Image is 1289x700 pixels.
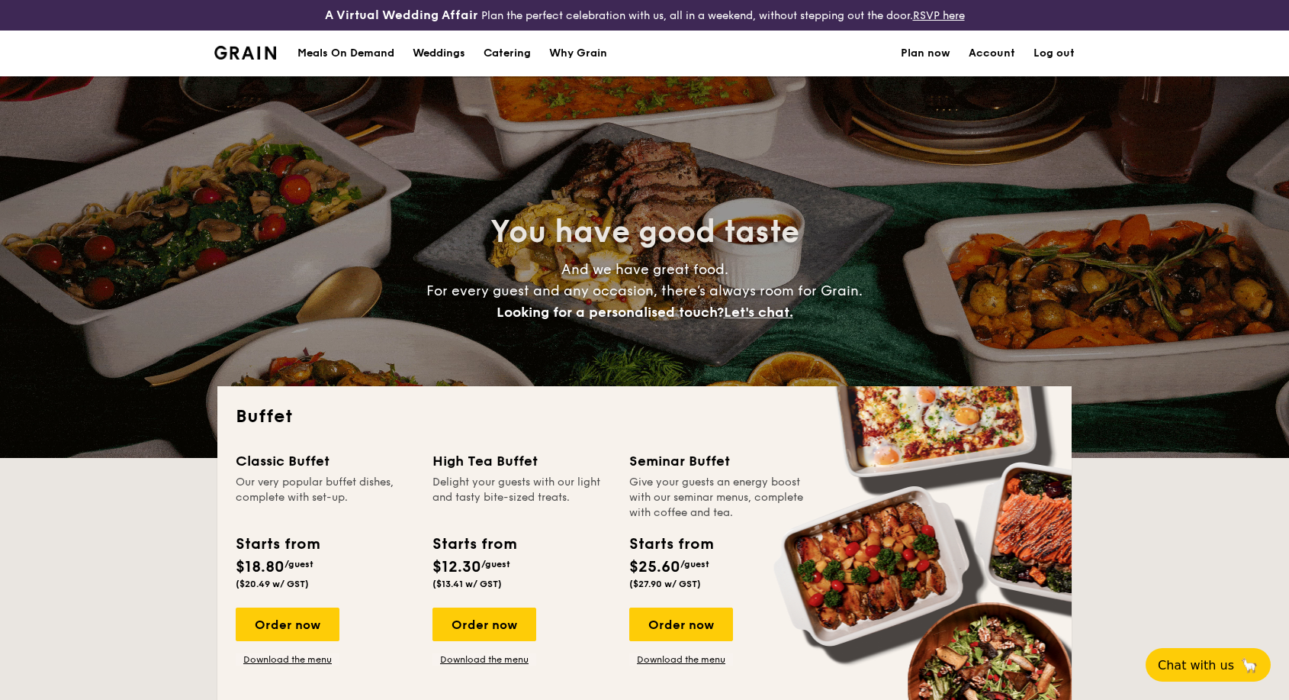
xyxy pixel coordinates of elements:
div: Delight your guests with our light and tasty bite-sized treats. [432,475,611,521]
div: Give your guests an energy boost with our seminar menus, complete with coffee and tea. [629,475,808,521]
h2: Buffet [236,405,1053,429]
span: /guest [481,559,510,569]
div: Plan the perfect celebration with us, all in a weekend, without stepping out the door. [215,6,1075,24]
span: And we have great food. For every guest and any occasion, there’s always room for Grain. [426,261,863,321]
a: Plan now [901,31,950,76]
span: Let's chat. [724,304,793,321]
span: Chat with us [1158,658,1234,673]
span: ($13.41 w/ GST) [432,579,502,589]
div: Our very popular buffet dishes, complete with set-up. [236,475,414,521]
span: $12.30 [432,558,481,576]
img: Grain [214,46,276,60]
span: You have good taste [490,214,799,250]
a: Why Grain [540,31,616,76]
span: ($27.90 w/ GST) [629,579,701,589]
span: $18.80 [236,558,284,576]
a: RSVP here [913,9,965,22]
a: Download the menu [236,653,339,666]
div: Seminar Buffet [629,450,808,472]
div: Meals On Demand [297,31,394,76]
div: Classic Buffet [236,450,414,472]
div: Order now [432,608,536,641]
a: Download the menu [432,653,536,666]
div: Starts from [629,533,712,556]
div: Starts from [432,533,516,556]
div: Order now [236,608,339,641]
div: Order now [629,608,733,641]
a: Weddings [403,31,474,76]
span: 🦙 [1240,656,1258,674]
a: Meals On Demand [288,31,403,76]
h4: A Virtual Wedding Affair [325,6,478,24]
a: Logotype [214,46,276,60]
button: Chat with us🦙 [1146,648,1271,682]
h1: Catering [484,31,531,76]
span: /guest [284,559,313,569]
a: Download the menu [629,653,733,666]
div: Why Grain [549,31,607,76]
div: Weddings [413,31,465,76]
span: Looking for a personalised touch? [497,304,724,321]
span: $25.60 [629,558,680,576]
span: /guest [680,559,709,569]
a: Catering [474,31,540,76]
div: Starts from [236,533,319,556]
div: High Tea Buffet [432,450,611,472]
span: ($20.49 w/ GST) [236,579,309,589]
a: Log out [1033,31,1075,76]
a: Account [969,31,1015,76]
